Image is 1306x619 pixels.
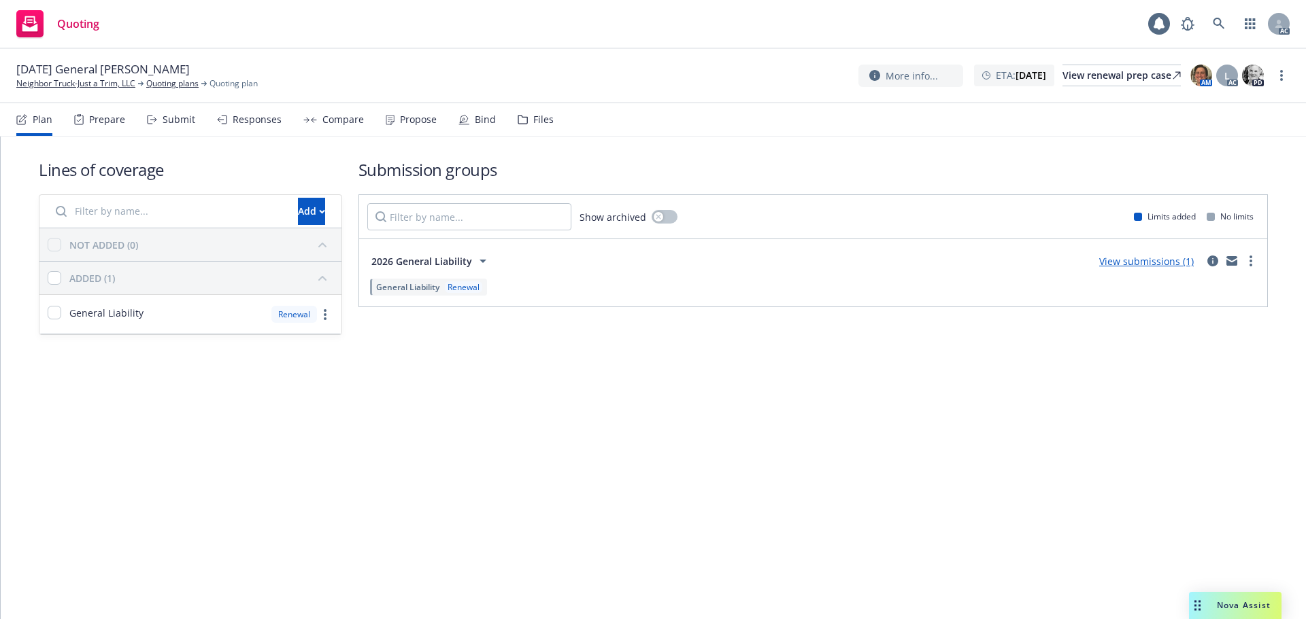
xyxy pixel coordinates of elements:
[1099,255,1194,268] a: View submissions (1)
[271,306,317,323] div: Renewal
[1205,253,1221,269] a: circleInformation
[1273,67,1290,84] a: more
[886,69,938,83] span: More info...
[39,158,342,181] h1: Lines of coverage
[475,114,496,125] div: Bind
[367,203,571,230] input: Filter by name...
[358,158,1268,181] h1: Submission groups
[371,254,472,268] span: 2026 General Liability
[298,198,325,225] button: Add
[298,198,325,224] div: Add
[69,238,138,252] div: NOT ADDED (0)
[996,68,1046,82] span: ETA :
[233,114,282,125] div: Responses
[1242,65,1264,86] img: photo
[69,267,333,289] button: ADDED (1)
[376,281,439,293] span: General Liability
[210,77,258,90] span: Quoting plan
[533,114,554,125] div: Files
[48,198,290,225] input: Filter by name...
[16,61,190,77] span: [DATE] General [PERSON_NAME]
[1205,10,1233,37] a: Search
[367,247,495,275] button: 2026 General Liability
[1189,592,1282,619] button: Nova Assist
[146,77,199,90] a: Quoting plans
[322,114,364,125] div: Compare
[1189,592,1206,619] div: Drag to move
[1224,253,1240,269] a: mail
[16,77,135,90] a: Neighbor Truck-Just a Trim, LLC
[580,210,646,224] span: Show archived
[69,306,144,320] span: General Liability
[1217,599,1271,611] span: Nova Assist
[1062,65,1181,86] a: View renewal prep case
[1224,69,1230,83] span: L
[1174,10,1201,37] a: Report a Bug
[69,271,115,285] div: ADDED (1)
[33,114,52,125] div: Plan
[445,281,482,293] div: Renewal
[89,114,125,125] div: Prepare
[1243,253,1259,269] a: more
[1190,65,1212,86] img: photo
[858,65,963,87] button: More info...
[1134,211,1196,222] div: Limits added
[69,234,333,255] button: NOT ADDED (0)
[11,5,105,43] a: Quoting
[400,114,437,125] div: Propose
[1207,211,1254,222] div: No limits
[1016,69,1046,82] strong: [DATE]
[317,306,333,323] a: more
[57,18,99,29] span: Quoting
[163,114,195,125] div: Submit
[1237,10,1264,37] a: Switch app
